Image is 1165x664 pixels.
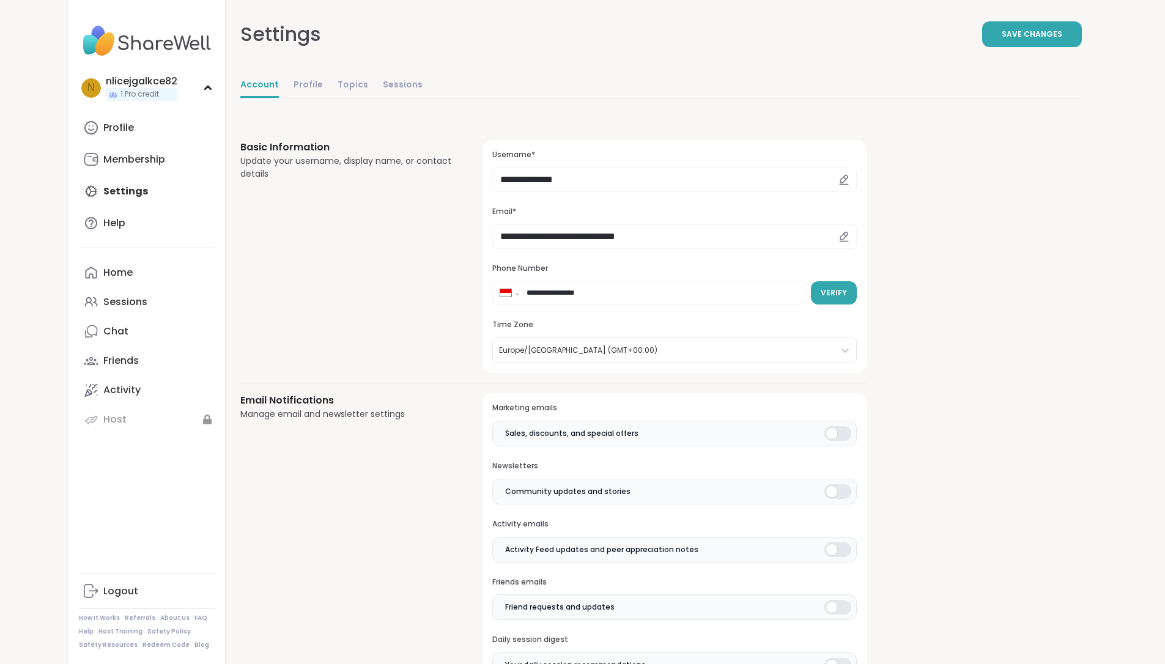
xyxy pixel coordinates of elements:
h3: Basic Information [240,140,454,155]
div: Activity [103,383,141,397]
a: Chat [79,317,215,346]
a: Help [79,208,215,238]
a: Profile [294,73,323,98]
div: Help [103,216,125,230]
a: FAQ [194,614,207,622]
a: Profile [79,113,215,142]
a: About Us [160,614,190,622]
button: Verify [811,281,857,304]
a: Host [79,405,215,434]
h3: Username* [492,150,856,160]
a: Logout [79,577,215,606]
span: Activity Feed updates and peer appreciation notes [505,544,698,555]
h3: Email* [492,207,856,217]
a: How It Works [79,614,120,622]
span: n [87,80,95,96]
div: Membership [103,153,165,166]
div: Update your username, display name, or contact details [240,155,454,180]
span: Community updates and stories [505,486,631,497]
h3: Newsletters [492,461,856,471]
div: Host [103,413,127,426]
a: Activity [79,375,215,405]
div: Sessions [103,295,147,309]
span: 1 Pro credit [120,89,159,100]
a: Sessions [383,73,423,98]
a: Referrals [125,614,155,622]
div: Logout [103,585,138,598]
div: Friends [103,354,139,367]
h3: Daily session digest [492,635,856,645]
div: Home [103,266,133,279]
a: Safety Policy [147,627,191,636]
a: Blog [194,641,209,649]
span: Sales, discounts, and special offers [505,428,638,439]
button: Save Changes [982,21,1082,47]
a: Redeem Code [142,641,190,649]
div: Profile [103,121,134,135]
a: Sessions [79,287,215,317]
a: Safety Resources [79,641,138,649]
h3: Email Notifications [240,393,454,408]
span: Save Changes [1002,29,1062,40]
div: Settings [240,20,321,49]
div: Chat [103,325,128,338]
a: Home [79,258,215,287]
h3: Friends emails [492,577,856,588]
a: Friends [79,346,215,375]
h3: Marketing emails [492,403,856,413]
span: Verify [821,287,847,298]
a: Membership [79,145,215,174]
div: Manage email and newsletter settings [240,408,454,421]
h3: Activity emails [492,519,856,529]
span: Friend requests and updates [505,602,615,613]
a: Topics [338,73,368,98]
h3: Time Zone [492,320,856,330]
a: Help [79,627,94,636]
a: Host Training [98,627,142,636]
img: ShareWell Nav Logo [79,20,215,62]
h3: Phone Number [492,264,856,274]
a: Account [240,73,279,98]
div: nlicejgalkce82 [106,75,177,88]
